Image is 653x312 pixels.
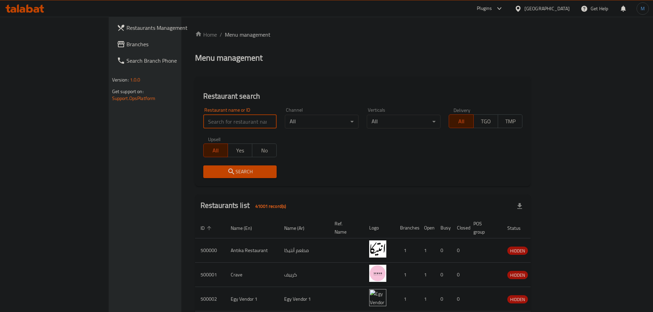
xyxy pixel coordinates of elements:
[203,165,277,178] button: Search
[279,287,329,311] td: Egy Vendor 1
[195,52,263,63] h2: Menu management
[252,143,277,157] button: No
[511,198,528,214] div: Export file
[507,224,530,232] span: Status
[369,265,386,282] img: Crave
[225,30,270,39] span: Menu management
[451,263,468,287] td: 0
[251,203,290,210] span: 41001 record(s)
[451,217,468,238] th: Closed
[206,146,225,155] span: All
[435,287,451,311] td: 0
[501,116,520,126] span: TMP
[251,201,290,212] div: Total records count
[473,114,498,128] button: TGO
[225,287,279,311] td: Egy Vendor 1
[524,5,570,12] div: [GEOGRAPHIC_DATA]
[335,220,355,236] span: Ref. Name
[476,116,495,126] span: TGO
[111,36,218,52] a: Branches
[477,4,492,13] div: Plugins
[284,224,313,232] span: Name (Ar)
[231,224,261,232] span: Name (En)
[112,87,144,96] span: Get support on:
[367,115,440,128] div: All
[507,295,528,303] div: HIDDEN
[369,289,386,306] img: Egy Vendor 1
[395,217,419,238] th: Branches
[435,238,451,263] td: 0
[419,287,435,311] td: 1
[435,217,451,238] th: Busy
[201,200,290,212] h2: Restaurants list
[454,108,471,112] label: Delivery
[208,137,221,141] label: Upsell
[201,224,214,232] span: ID
[419,263,435,287] td: 1
[395,238,419,263] td: 1
[419,217,435,238] th: Open
[435,263,451,287] td: 0
[112,75,129,84] span: Version:
[369,240,386,258] img: Antika Restaurant
[195,30,531,39] nav: breadcrumb
[507,296,528,303] span: HIDDEN
[126,57,212,65] span: Search Branch Phone
[112,94,156,103] a: Support.OpsPlatform
[126,40,212,48] span: Branches
[395,287,419,311] td: 1
[209,167,271,176] span: Search
[507,247,528,255] span: HIDDEN
[279,238,329,263] td: مطعم أنتيكا
[419,238,435,263] td: 1
[231,146,250,155] span: Yes
[498,114,522,128] button: TMP
[255,146,274,155] span: No
[641,5,645,12] span: M
[451,238,468,263] td: 0
[111,52,218,69] a: Search Branch Phone
[203,91,523,101] h2: Restaurant search
[126,24,212,32] span: Restaurants Management
[203,143,228,157] button: All
[228,143,252,157] button: Yes
[473,220,494,236] span: POS group
[130,75,141,84] span: 1.0.0
[111,20,218,36] a: Restaurants Management
[395,263,419,287] td: 1
[203,115,277,128] input: Search for restaurant name or ID..
[449,114,473,128] button: All
[225,263,279,287] td: Crave
[452,116,471,126] span: All
[285,115,359,128] div: All
[279,263,329,287] td: كرييف
[451,287,468,311] td: 0
[220,30,222,39] li: /
[507,271,528,279] span: HIDDEN
[364,217,395,238] th: Logo
[225,238,279,263] td: Antika Restaurant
